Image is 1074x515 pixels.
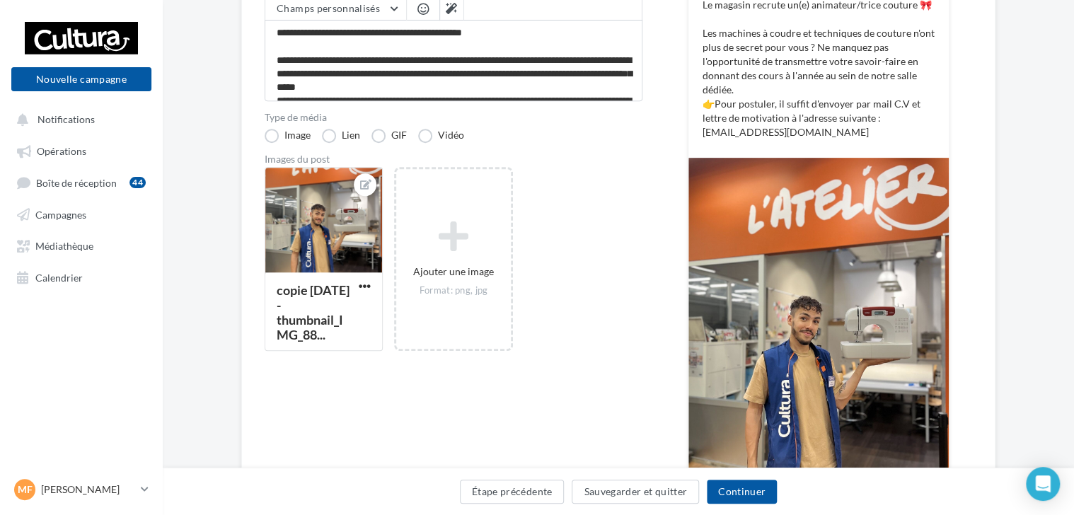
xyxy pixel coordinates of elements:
a: Boîte de réception44 [8,169,154,195]
div: 44 [129,177,146,188]
span: Calendrier [35,271,83,283]
span: Opérations [37,145,86,157]
span: Médiathèque [35,240,93,252]
label: Vidéo [418,129,464,143]
button: Notifications [8,106,149,132]
button: Nouvelle campagne [11,67,151,91]
div: Images du post [265,154,642,164]
a: Opérations [8,137,154,163]
a: Calendrier [8,264,154,289]
span: MF [18,482,33,497]
p: [PERSON_NAME] [41,482,135,497]
span: Notifications [37,113,95,125]
button: Sauvegarder et quitter [572,480,699,504]
label: Type de média [265,112,642,122]
label: Image [265,129,311,143]
button: Étape précédente [460,480,565,504]
span: Campagnes [35,208,86,220]
a: Campagnes [8,201,154,226]
span: Boîte de réception [36,176,117,188]
label: Lien [322,129,360,143]
div: Open Intercom Messenger [1026,467,1060,501]
a: Médiathèque [8,232,154,257]
div: copie [DATE] - thumbnail_IMG_88... [277,282,350,342]
span: Champs personnalisés [277,2,380,14]
a: MF [PERSON_NAME] [11,476,151,503]
label: GIF [371,129,407,143]
button: Continuer [707,480,777,504]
